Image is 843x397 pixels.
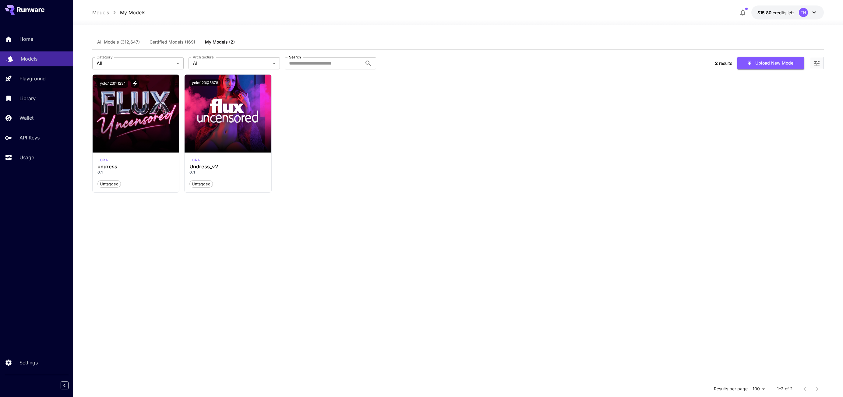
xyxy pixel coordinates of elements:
[97,157,108,163] p: lora
[65,380,73,391] div: Collapse sidebar
[97,39,140,45] span: All Models (312,647)
[715,61,718,66] span: 2
[150,39,195,45] span: Certified Models (169)
[19,114,34,121] p: Wallet
[97,180,121,188] button: Untagged
[19,154,34,161] p: Usage
[92,9,145,16] nav: breadcrumb
[19,75,46,82] p: Playground
[97,170,174,175] p: 0.1
[189,79,220,86] button: yolo:123@5678
[19,359,38,366] p: Settings
[193,60,270,67] span: All
[751,5,824,19] button: $15.8049TH
[97,164,174,170] h3: undress
[813,59,820,67] button: Open more filters
[189,180,213,188] button: Untagged
[98,181,121,187] span: Untagged
[190,181,213,187] span: Untagged
[120,9,145,16] a: My Models
[189,157,200,163] div: FLUX.1 D
[97,79,128,88] button: yolo:123@1234
[750,385,767,393] div: 100
[193,54,213,60] label: Architecture
[97,157,108,163] div: FLUX.1 D
[289,54,301,60] label: Search
[189,157,200,163] p: lora
[773,10,794,15] span: credits left
[799,8,808,17] div: TH
[189,164,266,170] h3: Undress_v2
[19,134,40,141] p: API Keys
[61,381,69,389] button: Collapse sidebar
[737,57,804,69] button: Upload New Model
[21,55,37,62] p: Models
[131,79,139,88] button: View trigger words
[777,386,793,392] p: 1–2 of 2
[97,54,113,60] label: Category
[719,61,732,66] span: results
[714,386,748,392] p: Results per page
[19,95,36,102] p: Library
[205,39,235,45] span: My Models (2)
[19,35,33,43] p: Home
[97,60,174,67] span: All
[757,9,794,16] div: $15.8049
[92,9,109,16] a: Models
[189,170,266,175] p: 0.1
[757,10,773,15] span: $15.80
